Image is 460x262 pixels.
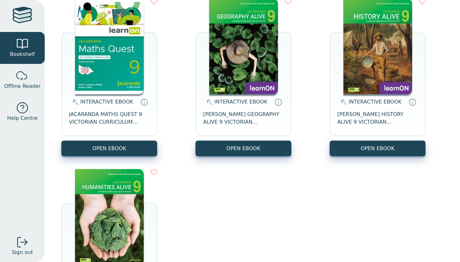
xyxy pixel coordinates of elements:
span: INTERACTIVE EBOOK [80,99,133,105]
span: JACARANDA MATHS QUEST 9 VICTORIAN CURRICULUM LEARNON EBOOK 3E [69,111,149,126]
span: Help Centre [7,114,37,122]
span: INTERACTIVE EBOOK [214,99,267,105]
button: OPEN EBOOK [330,141,425,156]
span: Offline Reader [4,82,41,90]
span: Sign out [12,249,33,256]
span: INTERACTIVE EBOOK [349,99,402,105]
a: Interactive eBooks are accessed online via the publisher’s portal. They contain interactive resou... [140,98,148,106]
span: Bookshelf [10,50,35,58]
img: interactive.svg [205,98,213,106]
button: OPEN EBOOK [195,141,291,156]
span: [PERSON_NAME] GEOGRAPHY ALIVE 9 VICTORIAN CURRICULUM LEARNON EBOOK 2E [203,111,284,126]
span: [PERSON_NAME] HISTORY ALIVE 9 VICTORIAN CURRICULUM LEARNON EBOOK 2E [337,111,418,126]
img: interactive.svg [339,98,347,106]
img: interactive.svg [71,98,79,106]
button: OPEN EBOOK [61,141,157,156]
a: Interactive eBooks are accessed online via the publisher’s portal. They contain interactive resou... [409,98,416,106]
a: Interactive eBooks are accessed online via the publisher’s portal. They contain interactive resou... [274,98,282,106]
